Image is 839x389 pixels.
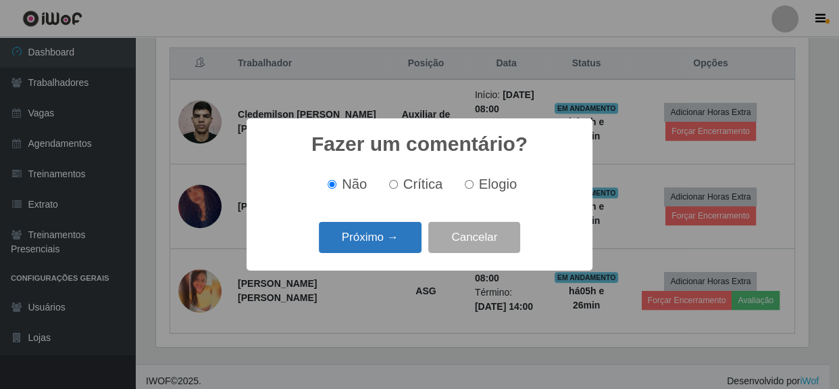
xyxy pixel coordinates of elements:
[428,222,520,254] button: Cancelar
[403,177,443,191] span: Crítica
[311,132,528,156] h2: Fazer um comentário?
[465,180,474,189] input: Elogio
[319,222,422,254] button: Próximo →
[479,177,517,191] span: Elogio
[328,180,336,189] input: Não
[389,180,398,189] input: Crítica
[342,177,367,191] span: Não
